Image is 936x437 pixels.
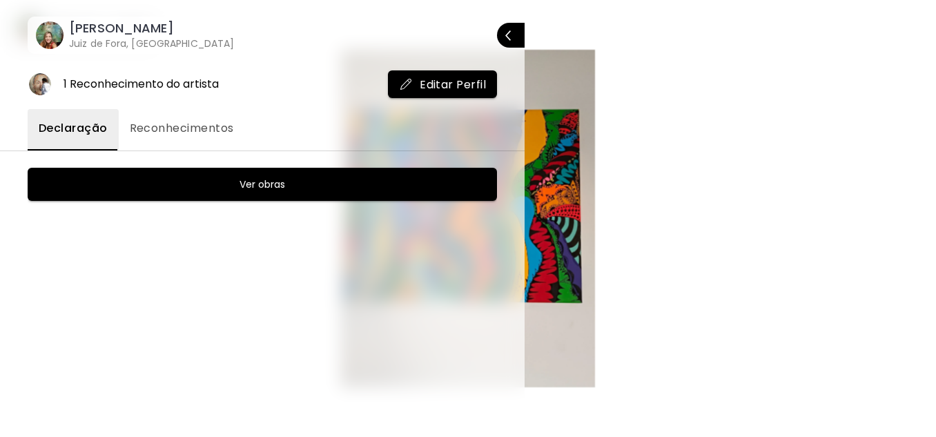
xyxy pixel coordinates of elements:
h6: Ver obras [240,176,285,193]
button: Ver obras [28,168,497,201]
div: 1 Reconhecimento do artista [64,77,219,92]
img: mail [399,77,413,91]
span: Editar Perfil [399,77,486,92]
span: Reconhecimentos [130,120,234,137]
button: mailEditar Perfil [388,70,497,98]
span: Declaração [39,120,108,137]
h6: [PERSON_NAME] [69,20,234,37]
h6: Juiz de Fora, [GEOGRAPHIC_DATA] [69,37,234,50]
